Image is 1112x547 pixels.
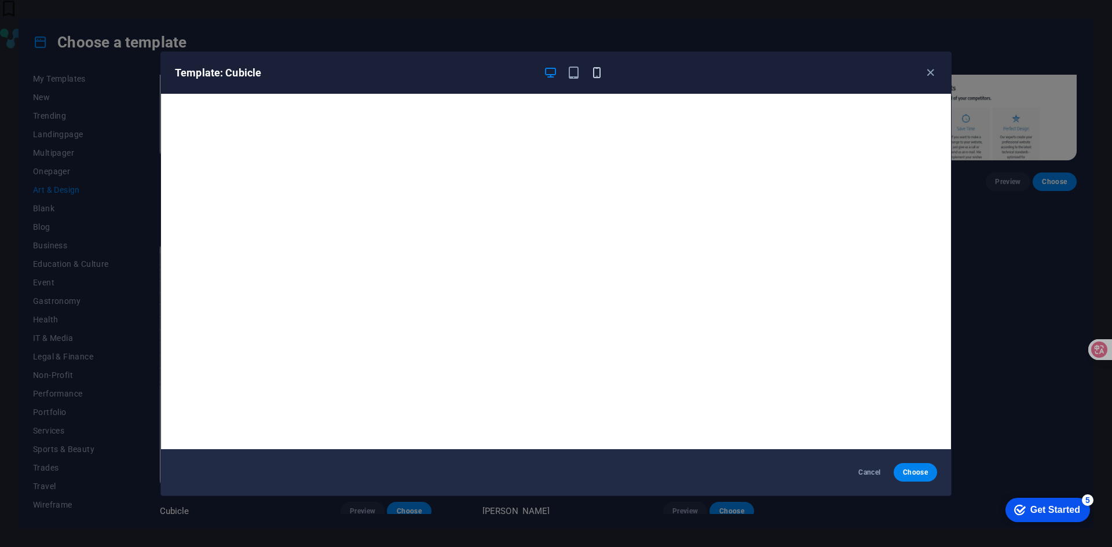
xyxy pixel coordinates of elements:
[996,492,1095,527] iframe: To enrich screen reader interactions, please activate Accessibility in Grammarly extension settings
[161,94,951,449] iframe: To enrich screen reader interactions, please activate Accessibility in Grammarly extension settings
[857,468,882,477] span: Cancel
[903,468,928,477] span: Choose
[175,66,534,80] h6: Template: Cubicle
[894,463,937,482] button: Choose
[848,463,891,482] button: Cancel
